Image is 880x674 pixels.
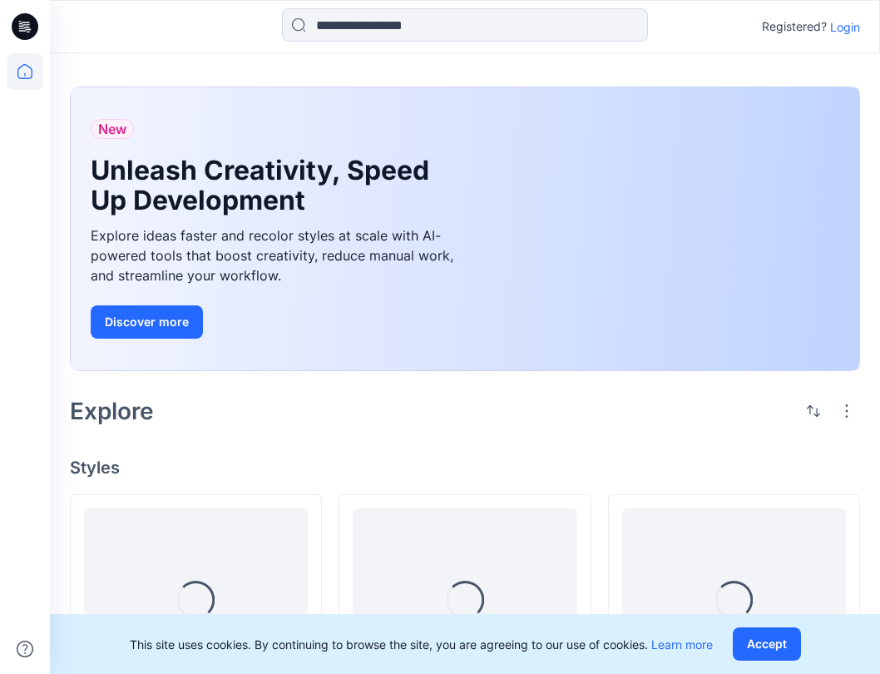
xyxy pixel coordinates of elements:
button: Discover more [91,305,203,339]
p: Login [830,18,860,36]
h4: Styles [70,458,860,478]
h1: Unleash Creativity, Speed Up Development [91,156,440,216]
h2: Explore [70,398,154,424]
button: Accept [733,627,801,661]
a: Discover more [91,305,465,339]
p: Registered? [762,17,827,37]
p: This site uses cookies. By continuing to browse the site, you are agreeing to our use of cookies. [130,636,713,653]
span: New [98,119,126,139]
div: Explore ideas faster and recolor styles at scale with AI-powered tools that boost creativity, red... [91,225,465,285]
a: Learn more [651,637,713,652]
